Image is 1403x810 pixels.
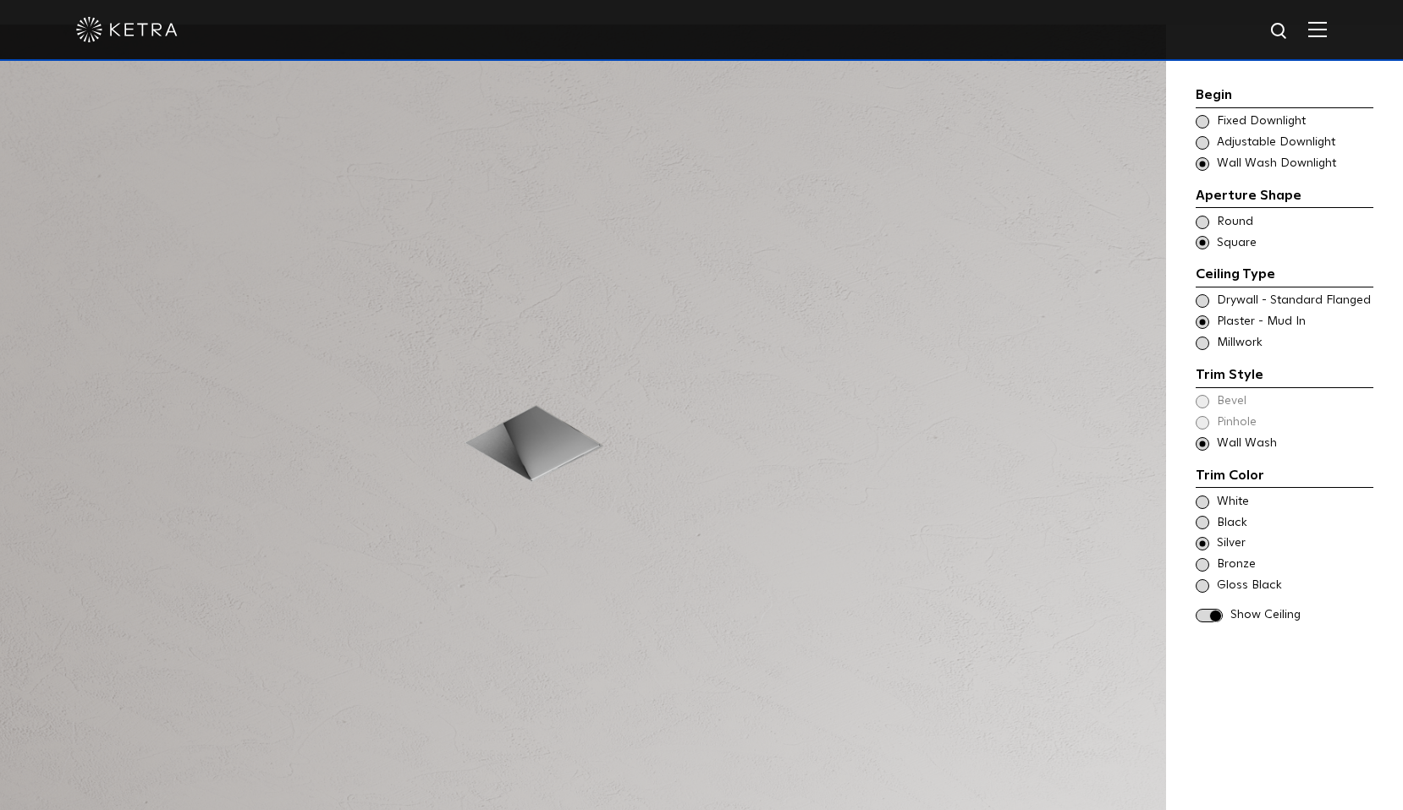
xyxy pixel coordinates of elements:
span: Round [1217,214,1372,231]
span: Drywall - Standard Flanged [1217,293,1372,309]
span: Fixed Downlight [1217,113,1372,130]
div: Trim Style [1196,364,1373,388]
img: ketra-logo-2019-white [76,17,178,42]
span: Wall Wash [1217,435,1372,452]
span: Wall Wash Downlight [1217,156,1372,172]
div: Aperture Shape [1196,185,1373,209]
img: search icon [1269,21,1290,42]
div: Ceiling Type [1196,264,1373,287]
span: White [1217,494,1372,511]
span: Show Ceiling [1230,607,1373,624]
span: Gloss Black [1217,577,1372,594]
img: Hamburger%20Nav.svg [1308,21,1327,37]
span: Millwork [1217,335,1372,352]
span: Black [1217,515,1372,532]
div: Trim Color [1196,465,1373,489]
span: Square [1217,235,1372,252]
div: Begin [1196,85,1373,108]
span: Bronze [1217,556,1372,573]
span: Plaster - Mud In [1217,314,1372,331]
span: Adjustable Downlight [1217,134,1372,151]
span: Silver [1217,535,1372,552]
